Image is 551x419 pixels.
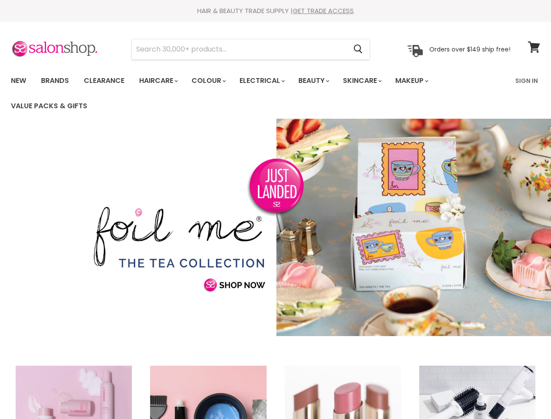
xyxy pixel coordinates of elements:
[346,39,370,59] button: Search
[34,72,75,90] a: Brands
[132,39,346,59] input: Search
[336,72,387,90] a: Skincare
[77,72,131,90] a: Clearance
[185,72,231,90] a: Colour
[292,72,335,90] a: Beauty
[4,97,94,115] a: Value Packs & Gifts
[510,72,543,90] a: Sign In
[131,39,370,60] form: Product
[389,72,434,90] a: Makeup
[293,6,354,15] a: GET TRADE ACCESS
[233,72,290,90] a: Electrical
[133,72,183,90] a: Haircare
[4,72,33,90] a: New
[4,68,510,119] ul: Main menu
[429,45,510,53] p: Orders over $149 ship free!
